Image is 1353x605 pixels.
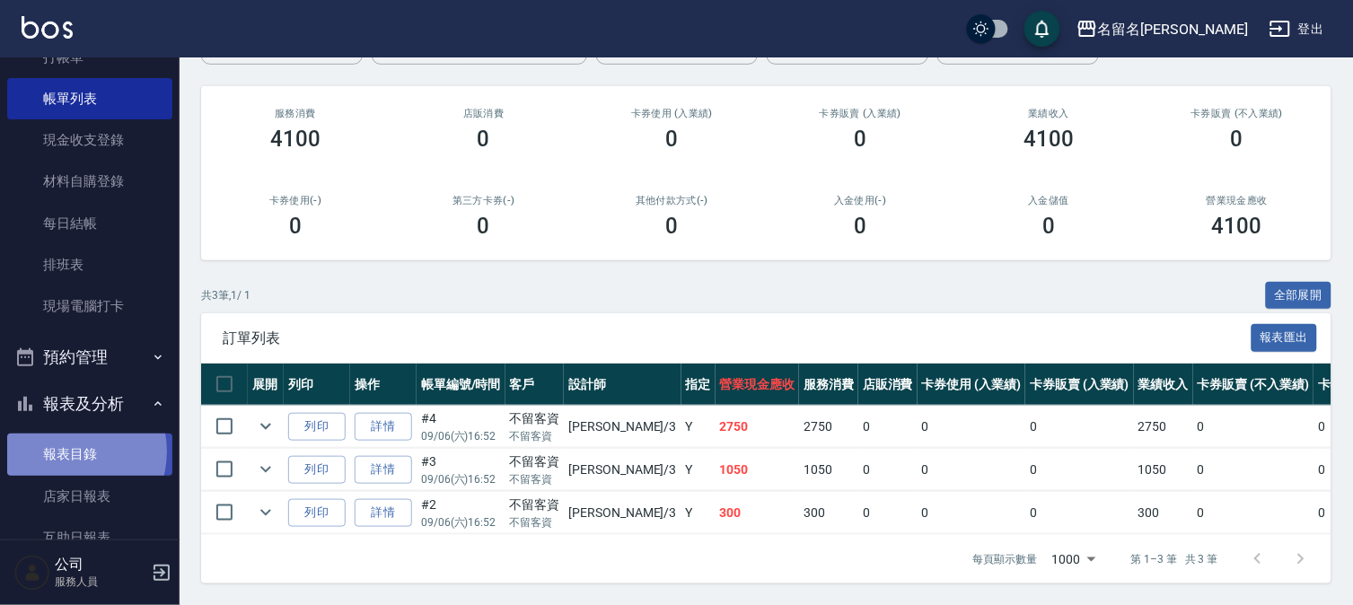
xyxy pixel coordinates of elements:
[7,203,172,244] a: 每日結帳
[411,195,557,206] h2: 第三方卡券(-)
[22,16,73,39] img: Logo
[7,37,172,78] a: 打帳單
[1024,127,1074,152] h3: 4100
[7,244,172,285] a: 排班表
[1193,406,1313,448] td: 0
[417,492,505,534] td: #2
[288,456,346,484] button: 列印
[223,329,1252,347] span: 訂單列表
[252,499,279,526] button: expand row
[564,364,681,406] th: 設計師
[564,449,681,491] td: [PERSON_NAME] /3
[417,406,505,448] td: #4
[223,195,368,206] h2: 卡券使用(-)
[858,364,918,406] th: 店販消費
[248,364,284,406] th: 展開
[1193,364,1313,406] th: 卡券販賣 (不入業績)
[7,334,172,381] button: 預約管理
[681,364,716,406] th: 指定
[918,364,1026,406] th: 卡券使用 (入業績)
[1025,492,1134,534] td: 0
[799,364,858,406] th: 服務消費
[918,406,1026,448] td: 0
[799,406,858,448] td: 2750
[7,161,172,202] a: 材料自購登錄
[1193,492,1313,534] td: 0
[355,413,412,441] a: 詳情
[55,574,146,590] p: 服務人員
[1134,492,1193,534] td: 300
[510,409,560,428] div: 不留客資
[510,514,560,530] p: 不留客資
[7,517,172,558] a: 互助日報表
[716,492,800,534] td: 300
[681,406,716,448] td: Y
[421,514,501,530] p: 09/06 (六) 16:52
[7,78,172,119] a: 帳單列表
[1134,449,1193,491] td: 1050
[7,285,172,327] a: 現場電腦打卡
[478,127,490,152] h3: 0
[7,381,172,427] button: 報表及分析
[510,428,560,444] p: 不留客資
[564,492,681,534] td: [PERSON_NAME] /3
[1042,214,1055,239] h3: 0
[1164,108,1310,119] h2: 卡券販賣 (不入業績)
[223,108,368,119] h3: 服務消費
[478,214,490,239] h3: 0
[681,492,716,534] td: Y
[1231,127,1243,152] h3: 0
[355,499,412,527] a: 詳情
[355,456,412,484] a: 詳情
[510,495,560,514] div: 不留客資
[854,127,866,152] h3: 0
[411,108,557,119] h2: 店販消費
[1025,449,1134,491] td: 0
[288,499,346,527] button: 列印
[350,364,417,406] th: 操作
[666,214,679,239] h3: 0
[1098,18,1248,40] div: 名留名[PERSON_NAME]
[417,364,505,406] th: 帳單編號/時間
[1252,329,1318,346] a: 報表匯出
[716,406,800,448] td: 2750
[1025,406,1134,448] td: 0
[1134,364,1193,406] th: 業績收入
[1212,214,1262,239] h3: 4100
[976,195,1121,206] h2: 入金儲值
[918,492,1026,534] td: 0
[858,406,918,448] td: 0
[284,364,350,406] th: 列印
[252,456,279,483] button: expand row
[7,119,172,161] a: 現金收支登錄
[252,413,279,440] button: expand row
[270,127,321,152] h3: 4100
[854,214,866,239] h3: 0
[201,287,250,303] p: 共 3 筆, 1 / 1
[1193,449,1313,491] td: 0
[55,556,146,574] h5: 公司
[510,471,560,487] p: 不留客資
[716,449,800,491] td: 1050
[1069,11,1255,48] button: 名留名[PERSON_NAME]
[1131,551,1218,567] p: 第 1–3 筆 共 3 筆
[510,452,560,471] div: 不留客資
[600,195,745,206] h2: 其他付款方式(-)
[799,492,858,534] td: 300
[1252,324,1318,352] button: 報表匯出
[288,413,346,441] button: 列印
[858,492,918,534] td: 0
[858,449,918,491] td: 0
[716,364,800,406] th: 營業現金應收
[1134,406,1193,448] td: 2750
[666,127,679,152] h3: 0
[417,449,505,491] td: #3
[1262,13,1331,46] button: 登出
[505,364,565,406] th: 客戶
[1164,195,1310,206] h2: 營業現金應收
[1045,535,1103,583] div: 1000
[14,555,50,591] img: Person
[421,428,501,444] p: 09/06 (六) 16:52
[1024,11,1060,47] button: save
[681,449,716,491] td: Y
